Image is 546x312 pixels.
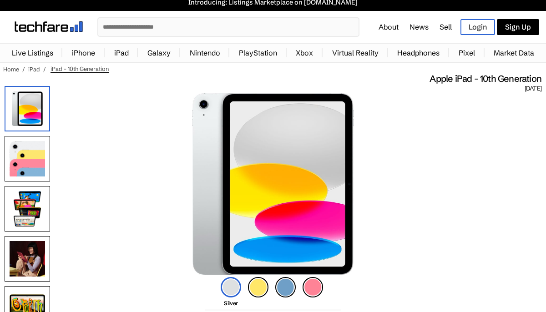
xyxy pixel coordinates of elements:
span: iPad - 10th Generation [51,65,109,73]
a: Nintendo [185,44,225,62]
span: Silver [224,300,238,307]
img: techfare logo [15,21,83,32]
img: yellow-icon [248,277,268,297]
span: [DATE] [525,85,541,93]
a: Pixel [454,44,480,62]
a: Virtual Reality [328,44,383,62]
span: / [22,65,25,73]
a: iPad [110,44,133,62]
img: All [5,136,50,181]
a: Home [3,65,19,73]
a: iPad [28,65,40,73]
img: Using [5,236,50,282]
a: iPhone [67,44,100,62]
a: Market Data [489,44,539,62]
a: Galaxy [143,44,175,62]
span: / [43,65,46,73]
img: Productivity [5,186,50,231]
a: Live Listings [7,44,58,62]
a: About [379,22,399,31]
img: blue-icon [275,277,296,297]
img: pink-icon [303,277,323,297]
a: Login [460,19,495,35]
a: News [409,22,429,31]
span: Apple iPad - 10th Generation [430,73,541,85]
a: Headphones [393,44,444,62]
a: Sign Up [497,19,539,35]
img: iPad (10th Generation) [5,86,50,131]
img: iPad (10th Generation) [192,93,353,275]
img: silver-icon [221,277,241,297]
a: Xbox [291,44,318,62]
a: Sell [440,22,452,31]
a: PlayStation [234,44,282,62]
